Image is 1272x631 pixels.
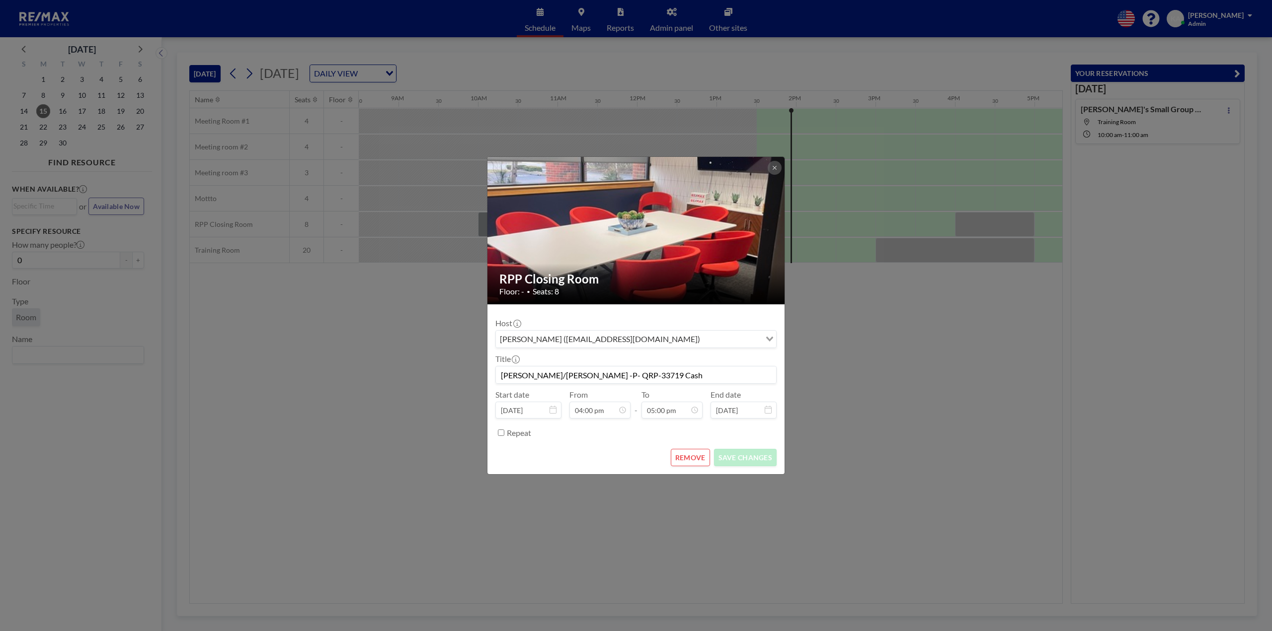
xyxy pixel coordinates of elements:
label: From [569,390,588,400]
span: Floor: - [499,286,524,296]
input: (No title) [496,366,776,383]
span: [PERSON_NAME] ([EMAIL_ADDRESS][DOMAIN_NAME]) [498,333,702,346]
img: 537.jpg [487,32,786,429]
label: Host [495,318,520,328]
label: Start date [495,390,529,400]
label: To [641,390,649,400]
label: Repeat [507,428,531,438]
h2: RPP Closing Room [499,272,774,286]
span: • [527,288,530,295]
span: - [635,393,637,415]
label: End date [711,390,741,400]
span: Seats: 8 [533,286,559,296]
input: Search for option [703,333,760,346]
div: Search for option [496,331,776,348]
button: SAVE CHANGES [714,449,777,466]
button: REMOVE [671,449,710,466]
label: Title [495,354,519,364]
